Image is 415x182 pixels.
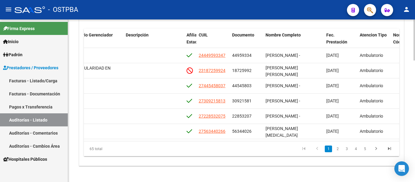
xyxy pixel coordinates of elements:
span: 44545803 [232,83,252,88]
span: 22853207 [232,114,252,118]
datatable-header-cell: Afiliado Estado [184,29,196,55]
span: [DATE] [326,83,339,88]
span: Ambulatorio [360,114,383,118]
span: [DATE] [326,68,339,73]
span: Comentario Gerenciador [65,33,113,37]
span: [PERSON_NAME] [PERSON_NAME] [266,65,298,77]
li: page 2 [333,144,342,154]
span: Documento [232,33,254,37]
span: Ambulatorio [360,83,383,88]
span: Descripción [126,33,149,37]
li: page 1 [324,144,333,154]
span: Fec. Prestación [326,33,347,44]
li: page 3 [342,144,351,154]
datatable-header-cell: Descripción [123,29,184,55]
span: 27228532075 [199,114,225,118]
mat-icon: menu [5,6,12,13]
datatable-header-cell: CUIL [196,29,230,55]
span: Padrón [3,51,22,58]
span: Afiliado Estado [187,33,202,44]
span: [PERSON_NAME][MEDICAL_DATA] [266,126,298,138]
a: 3 [343,146,350,152]
datatable-header-cell: Documento [230,29,263,55]
a: go to previous page [311,146,323,152]
span: Hospitales Públicos [3,156,47,163]
a: 1 [325,146,332,152]
span: CUIL [199,33,208,37]
span: [PERSON_NAME] - [266,114,300,118]
li: page 5 [360,144,369,154]
span: Inicio [3,38,19,45]
span: Atencion Tipo [360,33,387,37]
span: Ambulatorio [360,98,383,103]
span: IRREGULARIDAD EN PAGOS [65,66,111,77]
span: Prestadores / Proveedores [3,64,58,71]
li: page 4 [351,144,360,154]
span: Firma Express [3,25,35,32]
datatable-header-cell: Fec. Prestación [324,29,357,55]
span: [DATE] [326,129,339,134]
span: 27309215813 [199,98,225,103]
span: - OSTPBA [48,3,78,16]
span: [DATE] [326,53,339,58]
span: 23187259924 [199,68,225,73]
span: 18725992 [232,68,252,73]
span: [DATE] [326,98,339,103]
span: Nombre Completo [266,33,301,37]
span: Ambulatorio [360,68,383,73]
a: go to next page [370,146,382,152]
div: 65 total [84,141,146,156]
span: 56344026 [232,129,252,134]
span: 44959334 [232,53,252,58]
span: Ambulatorio [360,129,383,134]
a: 4 [352,146,359,152]
span: [PERSON_NAME] - [266,98,300,103]
mat-icon: person [403,6,410,13]
a: 2 [334,146,341,152]
span: 27445458037 [199,83,225,88]
span: 30921581 [232,98,252,103]
span: 27563440266 [199,129,225,134]
datatable-header-cell: Atencion Tipo [357,29,391,55]
div: Open Intercom Messenger [394,161,409,176]
a: go to last page [384,146,395,152]
span: 24449593347 [199,53,225,58]
span: Ambulatorio [360,53,383,58]
datatable-header-cell: Nombre Completo [263,29,324,55]
a: go to first page [298,146,310,152]
span: [PERSON_NAME] - [266,83,300,88]
span: [DATE] [326,114,339,118]
a: 5 [361,146,369,152]
span: [PERSON_NAME] - [266,53,300,58]
datatable-header-cell: Comentario Gerenciador [63,29,123,55]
